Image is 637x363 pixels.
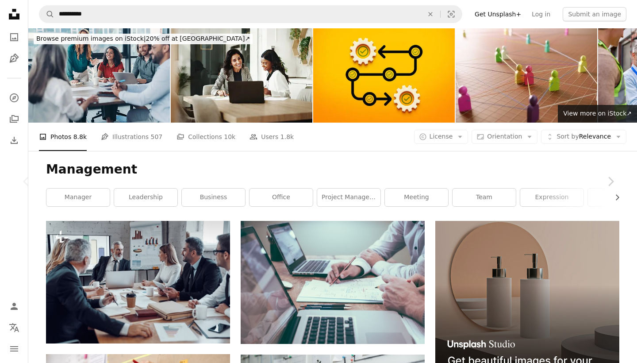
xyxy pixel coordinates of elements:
[526,7,556,21] a: Log in
[46,278,230,286] a: Modern business people communicating with each other while working together in the board room
[563,7,626,21] button: Submit an image
[5,340,23,358] button: Menu
[182,189,245,206] a: business
[177,123,235,151] a: Collections 10k
[249,189,313,206] a: office
[5,89,23,107] a: Explore
[556,133,579,140] span: Sort by
[558,105,637,123] a: View more on iStock↗
[5,50,23,67] a: Illustrations
[249,123,294,151] a: Users 1.8k
[46,162,619,178] h1: Management
[241,278,425,286] a: person holding pencil near laptop computer
[584,139,637,224] a: Next
[34,34,253,44] div: 20% off at [GEOGRAPHIC_DATA] ↗
[101,123,162,151] a: Illustrations 507
[421,6,440,23] button: Clear
[472,130,537,144] button: Orientation
[171,28,312,123] img: Meeting, women and business people with laptop in office, investment project and discussion. Team...
[46,189,110,206] a: manager
[556,132,611,141] span: Relevance
[385,189,448,206] a: meeting
[46,221,230,344] img: Modern business people communicating with each other while working together in the board room
[563,110,632,117] span: View more on iStock ↗
[114,189,177,206] a: leadership
[414,130,468,144] button: License
[441,6,462,23] button: Visual search
[317,189,380,206] a: project management
[541,130,626,144] button: Sort byRelevance
[28,28,170,123] img: Young businesswoman talking to the company manager during a meeting
[5,319,23,336] button: Language
[5,110,23,128] a: Collections
[313,28,455,123] img: 3D Curved Arrow with Focus Circles and Check Marks, Surrounded by Gears, Representing Process Flo...
[453,189,516,206] a: team
[241,221,425,344] img: person holding pencil near laptop computer
[469,7,526,21] a: Get Unsplash+
[36,35,146,42] span: Browse premium images on iStock |
[39,6,54,23] button: Search Unsplash
[224,132,235,142] span: 10k
[151,132,163,142] span: 507
[28,28,258,50] a: Browse premium images on iStock|20% off at [GEOGRAPHIC_DATA]↗
[487,133,522,140] span: Orientation
[280,132,294,142] span: 1.8k
[520,189,583,206] a: expression
[5,28,23,46] a: Photos
[5,297,23,315] a: Log in / Sign up
[430,133,453,140] span: License
[456,28,597,123] img: Communication concept
[5,131,23,149] a: Download History
[39,5,462,23] form: Find visuals sitewide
